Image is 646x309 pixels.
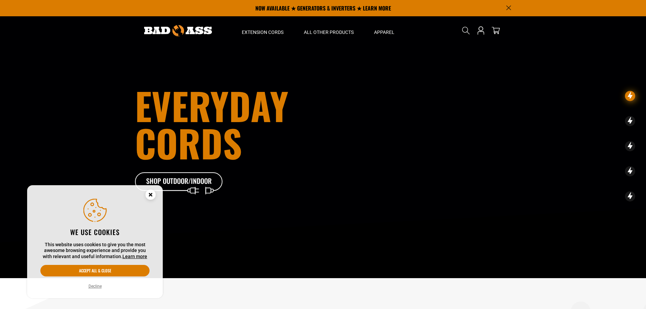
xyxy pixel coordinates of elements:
[374,29,394,35] span: Apparel
[135,87,361,161] h1: Everyday cords
[144,25,212,36] img: Bad Ass Extension Cords
[304,29,354,35] span: All Other Products
[232,16,294,45] summary: Extension Cords
[122,254,147,259] a: Learn more
[40,228,150,236] h2: We use cookies
[40,242,150,260] p: This website uses cookies to give you the most awesome browsing experience and provide you with r...
[86,283,104,290] button: Decline
[242,29,283,35] span: Extension Cords
[40,265,150,276] button: Accept all & close
[294,16,364,45] summary: All Other Products
[135,172,223,191] a: Shop Outdoor/Indoor
[27,185,163,298] aside: Cookie Consent
[461,25,471,36] summary: Search
[364,16,405,45] summary: Apparel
